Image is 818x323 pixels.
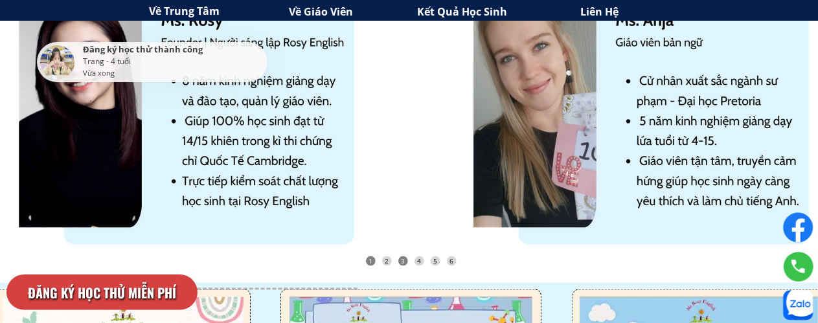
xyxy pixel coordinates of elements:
div: 3 [398,256,408,266]
div: Trang - 4 tuổi [83,56,264,67]
p: ĐĂNG KÝ HỌC THỬ MIỄN PHÍ [6,274,198,310]
div: 5 [431,256,440,266]
h3: Liên Hệ [581,4,699,21]
h3: Về Trung Tâm [150,3,285,20]
div: 6 [447,256,457,266]
h3: Về Giáo Viên [290,4,427,21]
div: Đăng ký học thử thành công [83,45,264,56]
h3: Kết Quả Học Sinh [418,4,588,21]
div: 4 [415,256,424,266]
div: 1 [366,256,376,266]
div: 2 [382,256,392,266]
div: Vừa xong [83,67,115,79]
